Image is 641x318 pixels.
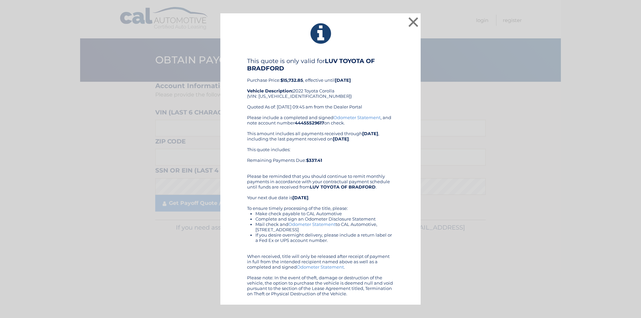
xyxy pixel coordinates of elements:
[247,88,293,93] strong: Vehicle Description:
[306,157,322,163] b: $337.41
[247,57,375,72] b: LUV TOYOTA OF BRADFORD
[280,77,303,83] b: $15,732.85
[295,120,324,125] b: 44455529617
[255,216,394,222] li: Complete and sign an Odometer Disclosure Statement
[247,115,394,296] div: Please include a completed and signed , and note account number on check. This amount includes al...
[292,195,308,200] b: [DATE]
[310,184,376,190] b: LUV TOYOTA OF BRADFORD
[297,264,344,270] a: Odometer Statement
[334,115,381,120] a: Odometer Statement
[247,57,394,115] div: Purchase Price: , effective until 2022 Toyota Corolla (VIN: [US_VEHICLE_IDENTIFICATION_NUMBER]) Q...
[255,232,394,243] li: If you desire overnight delivery, please include a return label or a Fed Ex or UPS account number.
[288,222,336,227] a: Odometer Statement
[333,136,349,141] b: [DATE]
[255,211,394,216] li: Make check payable to CAL Automotive
[362,131,378,136] b: [DATE]
[335,77,351,83] b: [DATE]
[407,15,420,29] button: ×
[255,222,394,232] li: Mail check and to CAL Automotive, [STREET_ADDRESS]
[247,57,394,72] h4: This quote is only valid for
[247,147,394,168] div: This quote includes: Remaining Payments Due:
